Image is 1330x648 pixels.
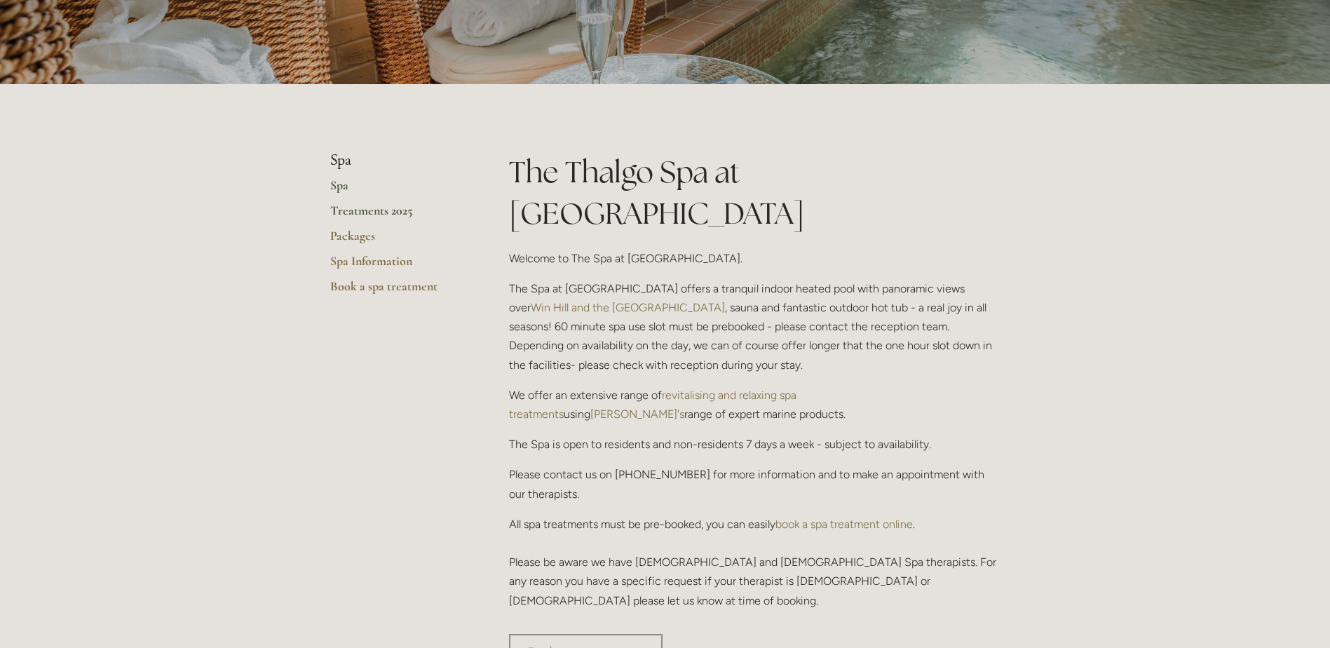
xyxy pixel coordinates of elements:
[509,279,1000,374] p: The Spa at [GEOGRAPHIC_DATA] offers a tranquil indoor heated pool with panoramic views over , sau...
[330,253,464,278] a: Spa Information
[330,177,464,203] a: Spa
[330,278,464,304] a: Book a spa treatment
[509,249,1000,268] p: Welcome to The Spa at [GEOGRAPHIC_DATA].
[509,386,1000,424] p: We offer an extensive range of using range of expert marine products.
[590,407,684,421] a: [PERSON_NAME]'s
[775,518,913,531] a: book a spa treatment online
[509,465,1000,503] p: Please contact us on [PHONE_NUMBER] for more information and to make an appointment with our ther...
[330,151,464,170] li: Spa
[509,435,1000,454] p: The Spa is open to residents and non-residents 7 days a week - subject to availability.
[531,301,725,314] a: Win Hill and the [GEOGRAPHIC_DATA]
[330,228,464,253] a: Packages
[509,151,1000,234] h1: The Thalgo Spa at [GEOGRAPHIC_DATA]
[509,515,1000,610] p: All spa treatments must be pre-booked, you can easily . Please be aware we have [DEMOGRAPHIC_DATA...
[330,203,464,228] a: Treatments 2025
